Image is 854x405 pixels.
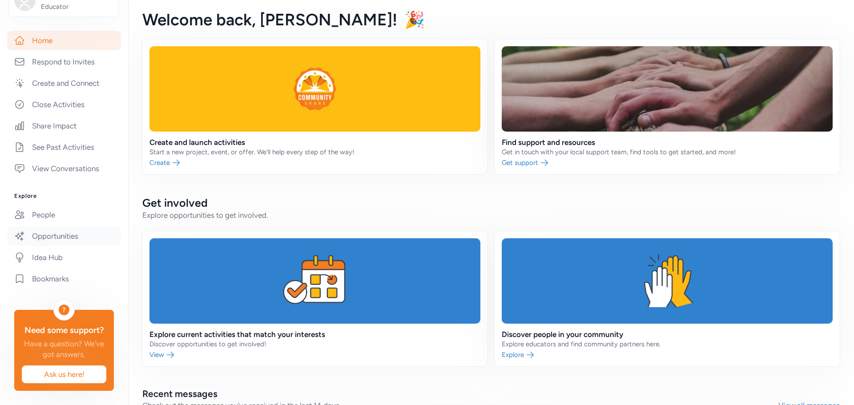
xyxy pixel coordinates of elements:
[7,52,121,72] a: Respond to Invites
[7,205,121,225] a: People
[7,226,121,246] a: Opportunities
[7,248,121,267] a: Idea Hub
[7,159,121,178] a: View Conversations
[41,2,113,11] span: Educator
[7,95,121,114] a: Close Activities
[404,10,425,29] span: 🎉
[142,10,397,29] span: Welcome back , [PERSON_NAME]!
[21,338,107,360] div: Have a question? We've got answers.
[7,31,121,50] a: Home
[142,196,840,210] h2: Get involved
[7,269,121,289] a: Bookmarks
[7,116,121,136] a: Share Impact
[21,365,107,384] button: Ask us here!
[7,137,121,157] a: See Past Activities
[14,192,114,200] h3: Explore
[59,305,69,315] div: ?
[29,369,99,380] span: Ask us here!
[7,73,121,93] a: Create and Connect
[142,388,778,400] h2: Recent messages
[21,324,107,337] div: Need some support?
[142,210,840,221] div: Explore opportunities to get involved.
